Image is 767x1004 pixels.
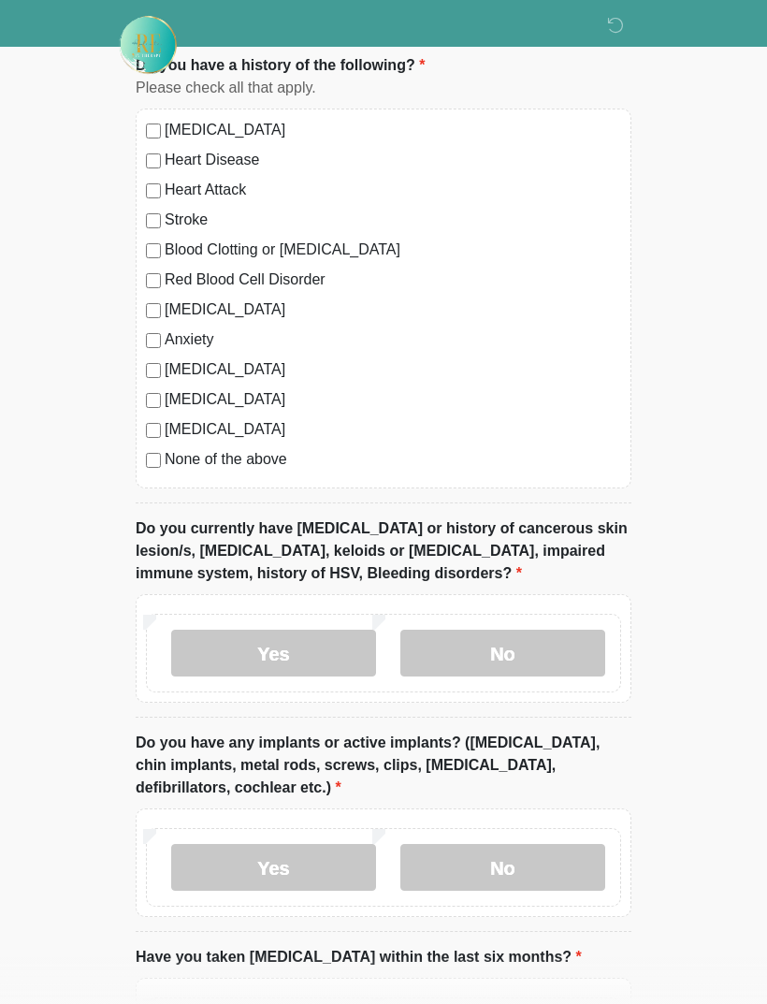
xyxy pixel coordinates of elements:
label: No [400,844,605,891]
label: Stroke [165,209,621,231]
label: Red Blood Cell Disorder [165,269,621,291]
label: Have you taken [MEDICAL_DATA] within the last six months? [136,946,582,968]
label: Do you currently have [MEDICAL_DATA] or history of cancerous skin lesion/s, [MEDICAL_DATA], keloi... [136,517,631,585]
input: None of the above [146,453,161,468]
label: [MEDICAL_DATA] [165,418,621,441]
input: Heart Attack [146,183,161,198]
label: Yes [171,630,376,677]
input: [MEDICAL_DATA] [146,423,161,438]
input: [MEDICAL_DATA] [146,303,161,318]
label: Yes [171,844,376,891]
label: Heart Attack [165,179,621,201]
label: Anxiety [165,328,621,351]
input: [MEDICAL_DATA] [146,124,161,138]
input: Red Blood Cell Disorder [146,273,161,288]
label: No [400,630,605,677]
label: [MEDICAL_DATA] [165,298,621,321]
input: Anxiety [146,333,161,348]
img: Rehydrate Aesthetics & Wellness Logo [117,14,179,76]
input: [MEDICAL_DATA] [146,363,161,378]
label: Blood Clotting or [MEDICAL_DATA] [165,239,621,261]
label: Do you have any implants or active implants? ([MEDICAL_DATA], chin implants, metal rods, screws, ... [136,732,631,799]
label: Heart Disease [165,149,621,171]
label: [MEDICAL_DATA] [165,358,621,381]
input: Heart Disease [146,153,161,168]
input: [MEDICAL_DATA] [146,393,161,408]
label: None of the above [165,448,621,471]
input: Blood Clotting or [MEDICAL_DATA] [146,243,161,258]
label: [MEDICAL_DATA] [165,388,621,411]
label: [MEDICAL_DATA] [165,119,621,141]
input: Stroke [146,213,161,228]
